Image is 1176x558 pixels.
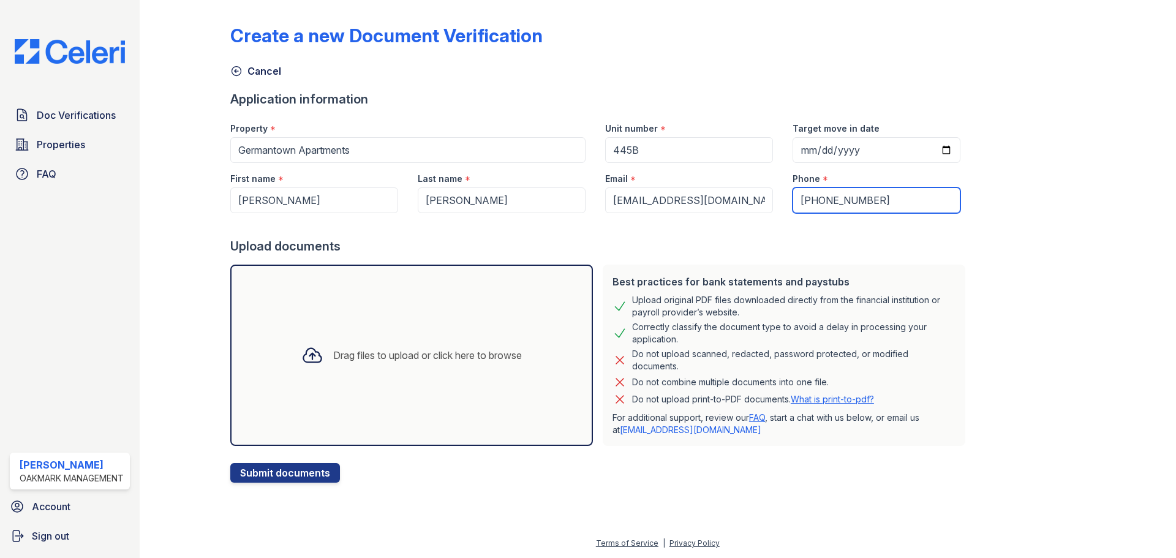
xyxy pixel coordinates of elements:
[632,348,956,372] div: Do not upload scanned, redacted, password protected, or modified documents.
[10,162,130,186] a: FAQ
[791,394,874,404] a: What is print-to-pdf?
[230,238,970,255] div: Upload documents
[37,137,85,152] span: Properties
[5,39,135,64] img: CE_Logo_Blue-a8612792a0a2168367f1c8372b55b34899dd931a85d93a1a3d3e32e68fde9ad4.png
[32,529,69,543] span: Sign out
[596,538,658,548] a: Terms of Service
[793,123,880,135] label: Target move in date
[793,173,820,185] label: Phone
[10,132,130,157] a: Properties
[669,538,720,548] a: Privacy Policy
[230,173,276,185] label: First name
[620,424,761,435] a: [EMAIL_ADDRESS][DOMAIN_NAME]
[5,524,135,548] a: Sign out
[612,274,956,289] div: Best practices for bank statements and paystubs
[20,472,124,484] div: Oakmark Management
[37,167,56,181] span: FAQ
[632,321,956,345] div: Correctly classify the document type to avoid a delay in processing your application.
[612,412,956,436] p: For additional support, review our , start a chat with us below, or email us at
[632,375,829,390] div: Do not combine multiple documents into one file.
[663,538,665,548] div: |
[230,64,281,78] a: Cancel
[418,173,462,185] label: Last name
[605,173,628,185] label: Email
[333,348,522,363] div: Drag files to upload or click here to browse
[37,108,116,123] span: Doc Verifications
[230,25,543,47] div: Create a new Document Verification
[230,463,340,483] button: Submit documents
[632,393,874,405] p: Do not upload print-to-PDF documents.
[230,91,970,108] div: Application information
[749,412,765,423] a: FAQ
[230,123,268,135] label: Property
[20,458,124,472] div: [PERSON_NAME]
[5,494,135,519] a: Account
[32,499,70,514] span: Account
[605,123,658,135] label: Unit number
[10,103,130,127] a: Doc Verifications
[632,294,956,319] div: Upload original PDF files downloaded directly from the financial institution or payroll provider’...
